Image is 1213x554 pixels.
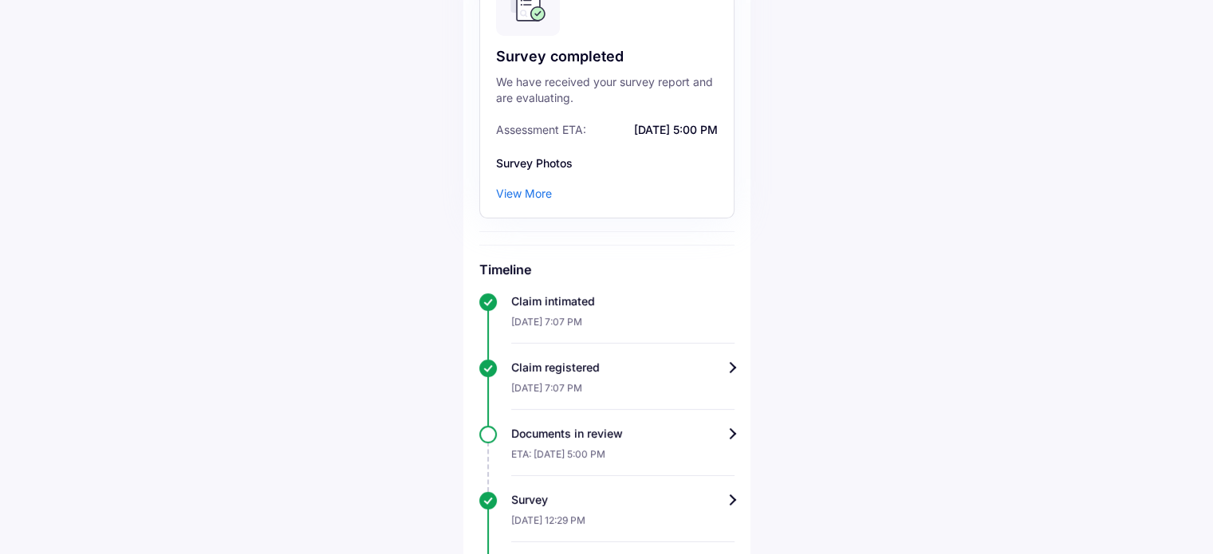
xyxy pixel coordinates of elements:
div: [DATE] 7:07 PM [511,375,734,410]
div: [DATE] 7:07 PM [511,309,734,344]
div: Claim intimated [511,293,734,309]
div: Survey Photos [496,155,718,171]
div: View More [496,186,552,202]
div: [DATE] 12:29 PM [511,508,734,542]
div: ETA: [DATE] 5:00 PM [511,442,734,476]
div: Claim registered [511,360,734,375]
span: [DATE] 5:00 PM [590,122,718,138]
div: We have received your survey report and are evaluating. [496,74,718,106]
h6: Timeline [479,261,734,277]
div: Survey [511,492,734,508]
div: Documents in review [511,426,734,442]
div: Survey completed [496,47,718,66]
span: Assessment ETA: [496,122,586,138]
